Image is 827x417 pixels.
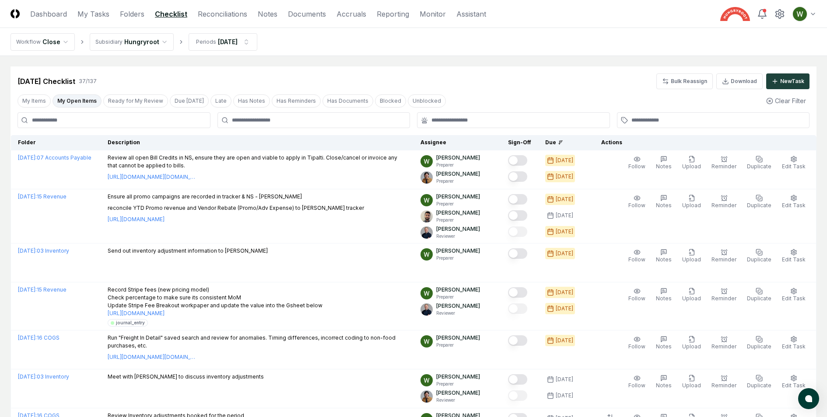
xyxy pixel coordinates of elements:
[556,173,573,181] div: [DATE]
[682,343,701,350] span: Upload
[18,247,37,254] span: [DATE] :
[95,38,123,46] div: Subsidiary
[210,94,231,108] button: Late
[18,286,67,293] a: [DATE]:15 Revenue
[711,343,736,350] span: Reminder
[436,397,480,403] p: Reviewer
[747,343,771,350] span: Duplicate
[120,9,144,19] a: Folders
[508,194,527,205] button: Mark complete
[782,382,806,389] span: Edit Task
[656,202,672,208] span: Notes
[556,228,573,236] div: [DATE]
[710,373,738,391] button: Reminder
[198,9,247,19] a: Reconciliations
[18,373,69,380] a: [DATE]:03 Inventory
[556,375,573,383] div: [DATE]
[747,202,771,208] span: Duplicate
[747,295,771,302] span: Duplicate
[766,73,809,89] button: NewTask
[11,135,101,150] th: Folder
[375,94,406,108] button: Blocked
[711,256,736,263] span: Reminder
[377,9,409,19] a: Reporting
[780,373,807,391] button: Edit Task
[421,194,433,206] img: ACg8ocIK_peNeqvot3Ahh9567LsVhi0q3GD2O_uFDzmfmpbAfkCWeQ=s96-c
[745,247,773,265] button: Duplicate
[436,247,480,255] p: [PERSON_NAME]
[782,202,806,208] span: Edit Task
[628,382,645,389] span: Follow
[680,154,703,172] button: Upload
[108,215,165,223] a: [URL][DOMAIN_NAME]
[627,247,647,265] button: Follow
[421,226,433,239] img: ACg8ocLvq7MjQV6RZF1_Z8o96cGG_vCwfvrLdMx8PuJaibycWA8ZaAE=s96-c
[18,286,37,293] span: [DATE] :
[508,226,527,237] button: Mark complete
[508,390,527,401] button: Mark complete
[18,334,60,341] a: [DATE]:16 COGS
[436,170,480,178] p: [PERSON_NAME]
[628,343,645,350] span: Follow
[556,212,573,219] div: [DATE]
[508,171,527,182] button: Mark complete
[747,256,771,263] span: Duplicate
[747,382,771,389] span: Duplicate
[682,202,701,208] span: Upload
[108,154,407,170] p: Review all open Bill Credits in NS, ensure they are open and viable to apply in Tipalti. Close/ca...
[508,374,527,385] button: Mark complete
[710,193,738,211] button: Reminder
[18,94,51,108] button: My Items
[436,255,480,261] p: Preparer
[654,193,673,211] button: Notes
[782,256,806,263] span: Edit Task
[656,256,672,263] span: Notes
[436,310,480,316] p: Reviewer
[436,154,480,162] p: [PERSON_NAME]
[710,334,738,352] button: Reminder
[16,38,41,46] div: Workflow
[108,286,322,317] p: Record Stripe fees (new pricing model) Check percentage to make sure its consistent MoM Update St...
[680,247,703,265] button: Upload
[656,73,713,89] button: Bulk Reassign
[716,73,763,89] button: Download
[628,256,645,263] span: Follow
[436,162,480,168] p: Preparer
[436,193,480,201] p: [PERSON_NAME]
[218,37,238,46] div: [DATE]
[780,77,804,85] div: New Task
[711,163,736,170] span: Reminder
[628,163,645,170] span: Follow
[436,389,480,397] p: [PERSON_NAME]
[745,193,773,211] button: Duplicate
[680,373,703,391] button: Upload
[747,163,771,170] span: Duplicate
[155,9,187,19] a: Checklist
[745,154,773,172] button: Duplicate
[628,295,645,302] span: Follow
[793,7,807,21] img: ACg8ocIK_peNeqvot3Ahh9567LsVhi0q3GD2O_uFDzmfmpbAfkCWeQ=s96-c
[556,250,573,257] div: [DATE]
[420,9,446,19] a: Monitor
[627,373,647,391] button: Follow
[680,334,703,352] button: Upload
[408,94,446,108] button: Unblocked
[656,163,672,170] span: Notes
[77,9,109,19] a: My Tasks
[272,94,321,108] button: Has Reminders
[710,154,738,172] button: Reminder
[780,247,807,265] button: Edit Task
[594,139,809,146] div: Actions
[288,9,326,19] a: Documents
[556,337,573,344] div: [DATE]
[322,94,373,108] button: Has Documents
[189,33,257,51] button: Periods[DATE]
[682,163,701,170] span: Upload
[101,135,414,150] th: Description
[421,374,433,386] img: ACg8ocIK_peNeqvot3Ahh9567LsVhi0q3GD2O_uFDzmfmpbAfkCWeQ=s96-c
[53,94,102,108] button: My Open Items
[680,193,703,211] button: Upload
[654,334,673,352] button: Notes
[413,135,501,150] th: Assignee
[421,303,433,316] img: ACg8ocLvq7MjQV6RZF1_Z8o96cGG_vCwfvrLdMx8PuJaibycWA8ZaAE=s96-c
